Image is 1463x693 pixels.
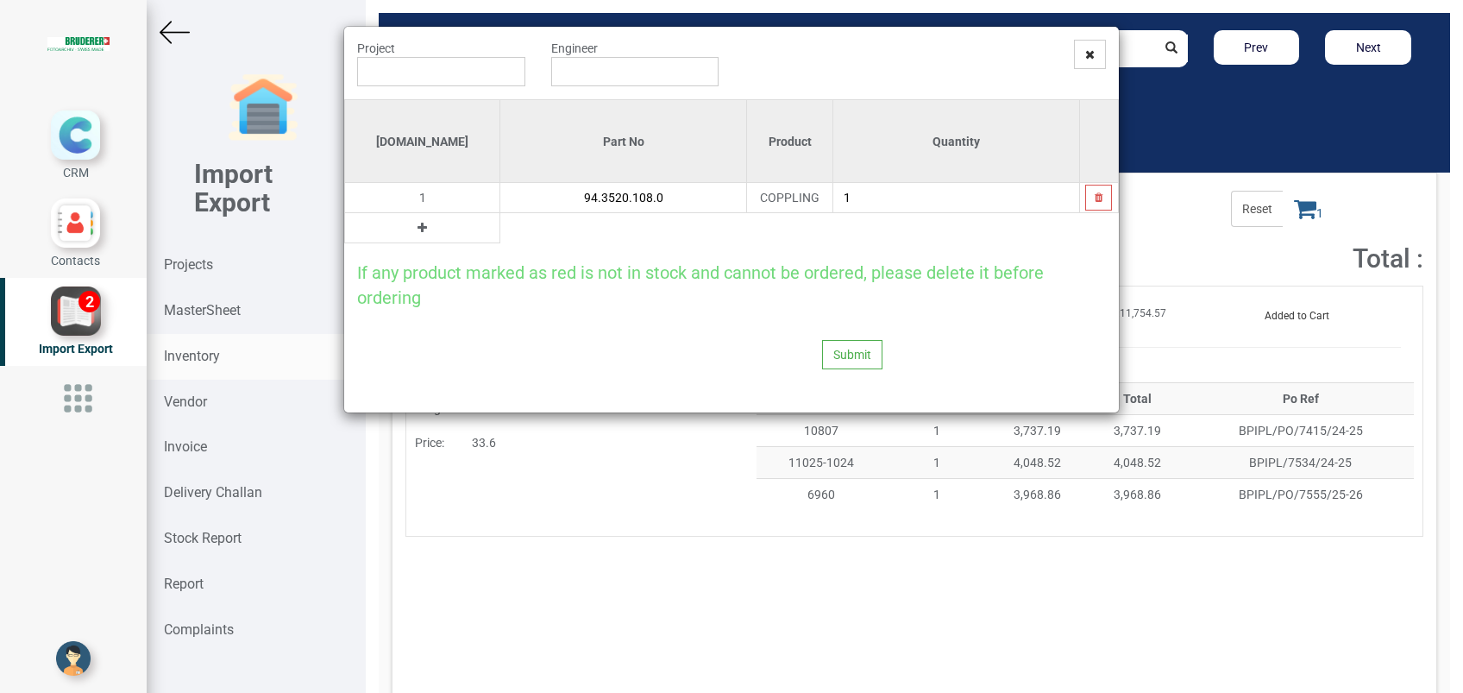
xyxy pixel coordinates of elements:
th: Quantity [833,100,1080,183]
th: Product [747,100,833,183]
td: 1 [345,183,500,213]
th: [DOMAIN_NAME] [345,100,500,183]
div: Engineer [538,40,732,86]
td: COPPLING [747,183,833,213]
span: If any product marked as red is not in stock and cannot be ordered, please delete it before ordering [357,262,1044,308]
th: Part No [500,100,747,183]
div: Project [344,40,538,86]
button: Submit [822,340,882,369]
